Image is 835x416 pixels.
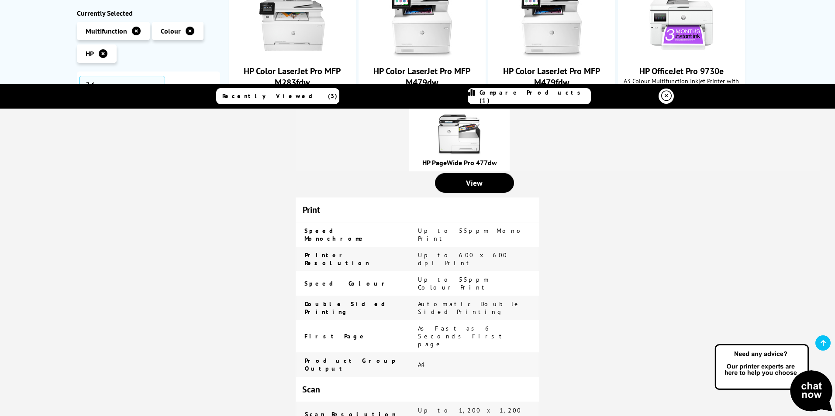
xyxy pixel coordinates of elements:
[480,89,590,104] span: Compare Products (1)
[713,343,835,414] img: Open Live Chat window
[79,76,165,109] span: 76 Products Found
[86,27,127,35] span: Multifunction
[639,65,724,77] a: HP OfficeJet Pro 9730e
[244,65,341,88] a: HP Color LaserJet Pro MFP M283fdw
[418,361,426,368] span: A4
[418,251,507,267] span: Up to 600 x 600 dpi Print
[304,332,367,340] span: First Page
[305,300,394,316] span: Double Sided Printing
[623,77,740,93] span: A3 Colour Multifunction Inkjet Printer with HP Plus
[373,65,470,88] a: HP Color LaserJet Pro MFP M479dw
[435,173,514,193] a: View
[418,300,521,316] span: Automatic Double Sided Printing
[77,9,220,17] div: Currently Selected
[503,65,600,88] a: HP Color LaserJet Pro MFP M479fdw
[86,49,94,58] span: HP
[422,158,497,167] a: HP PageWide Pro 477dw
[466,178,483,188] span: View
[216,88,339,104] a: Recently Viewed (3)
[303,204,320,215] span: Print
[649,50,714,58] a: HP OfficeJet Pro 9730e
[259,50,325,58] a: HP Color LaserJet Pro MFP M283fdw
[418,276,490,291] span: Up to 55ppm Colour Print
[304,227,366,242] span: Speed Monochrome
[305,251,369,267] span: Printer Resolution
[519,50,584,58] a: HP Color LaserJet Pro MFP M479fdw
[438,113,481,157] img: HP-477dw-Front-Facing-Small.jpg
[468,88,591,104] a: Compare Products (1)
[305,357,398,372] span: Product Group Output
[222,92,338,100] span: Recently Viewed (3)
[161,27,181,35] span: Colour
[304,280,390,287] span: Speed Colour
[302,384,320,395] span: Scan
[418,324,506,348] span: As Fast as 6 Seconds First page
[389,50,455,58] a: HP Color LaserJet Pro MFP M479dw
[418,227,525,242] span: Up to 55ppm Mono Print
